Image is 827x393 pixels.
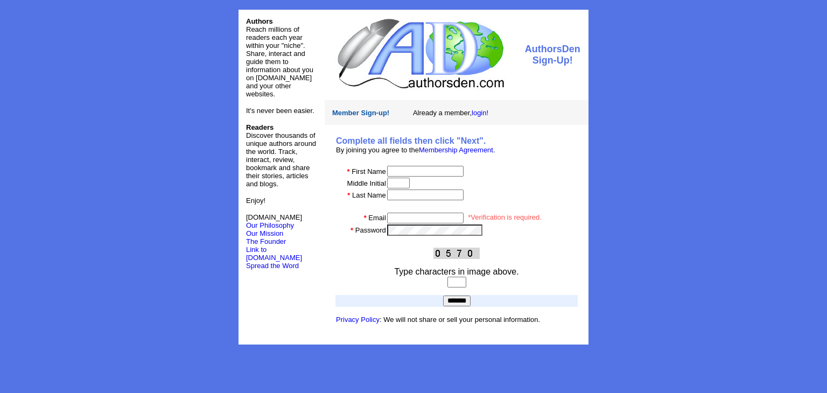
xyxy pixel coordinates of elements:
font: Already a member, [413,109,488,117]
font: Discover thousands of unique authors around the world. Track, interact, review, bookmark and shar... [246,123,316,188]
font: Enjoy! [246,196,265,205]
font: By joining you agree to the . [336,146,495,154]
b: Readers [246,123,274,131]
font: Member Sign-up! [332,109,389,117]
font: First Name [352,167,386,176]
a: Link to [DOMAIN_NAME] [246,245,302,262]
a: The Founder [246,237,286,245]
img: This Is CAPTCHA Image [433,248,480,259]
font: Middle Initial [347,179,386,187]
font: : We will not share or sell your personal information. [336,315,540,324]
a: Spread the Word [246,261,299,270]
font: Email [368,214,386,222]
font: Type characters in image above. [394,267,518,276]
a: Our Mission [246,229,283,237]
a: Our Philosophy [246,221,294,229]
font: *Verification is required. [468,213,542,221]
font: Spread the Word [246,262,299,270]
font: Last Name [352,191,386,199]
a: Membership Agreement [419,146,493,154]
font: [DOMAIN_NAME] [246,213,302,229]
a: login! [472,109,488,117]
font: Password [355,226,386,234]
img: logo.jpg [335,17,506,90]
font: Reach millions of readers each year within your "niche". Share, interact and guide them to inform... [246,25,313,98]
a: Privacy Policy [336,315,380,324]
font: AuthorsDen Sign-Up! [525,44,580,66]
b: Complete all fields then click "Next". [336,136,486,145]
font: Authors [246,17,273,25]
font: It's never been easier. [246,107,314,115]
